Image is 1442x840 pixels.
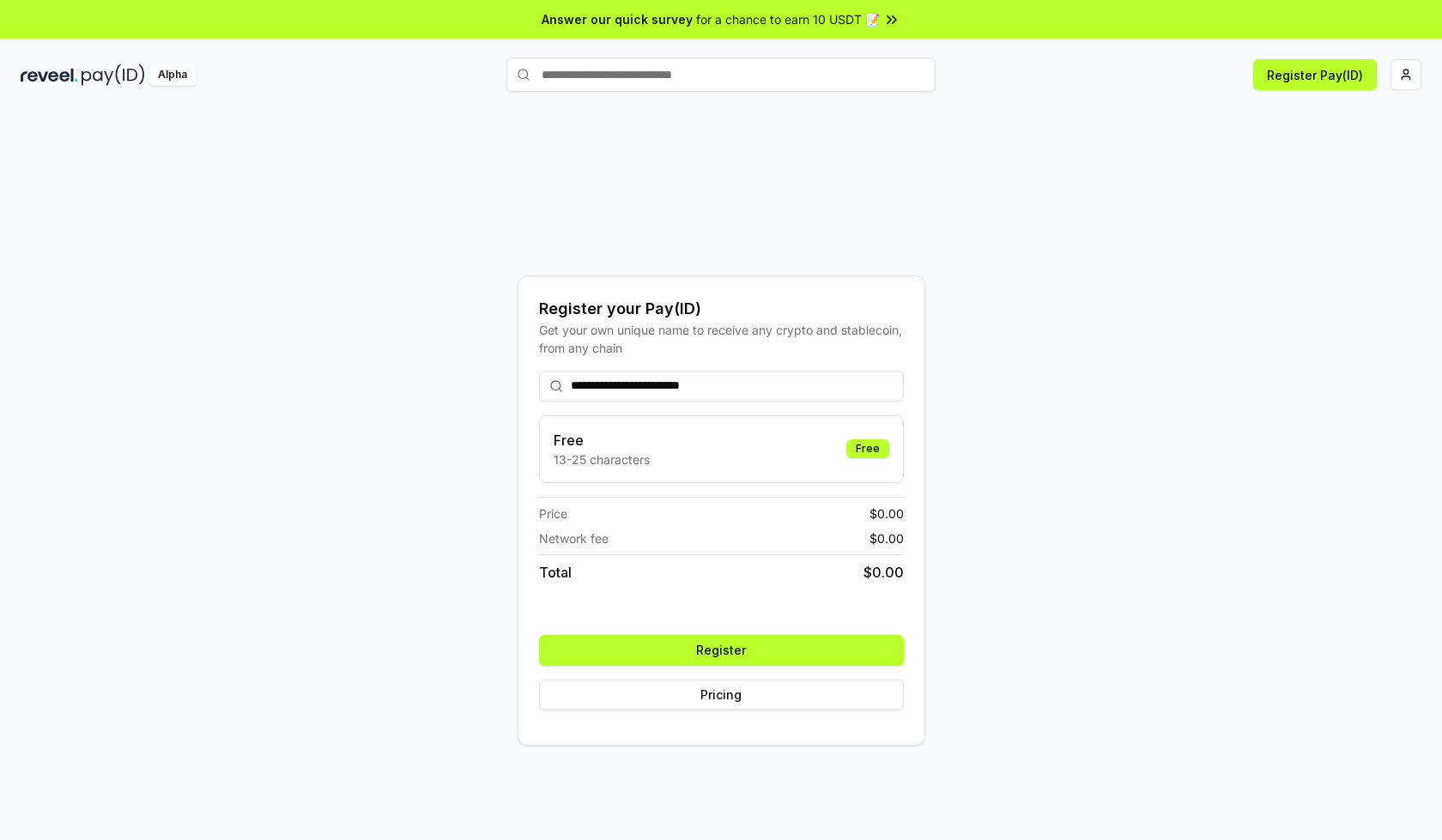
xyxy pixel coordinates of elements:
span: for a chance to earn 10 USDT 📝 [696,10,880,28]
img: reveel_dark [21,64,78,86]
button: Register [539,635,904,666]
span: $ 0.00 [869,505,904,523]
h3: Free [554,430,650,450]
span: Price [539,505,567,523]
img: pay_id [82,64,145,86]
span: $ 0.00 [869,529,904,547]
span: Answer our quick survey [542,10,693,28]
div: Free [846,439,889,458]
button: Pricing [539,680,904,710]
p: 13-25 characters [554,450,650,468]
span: Total [539,562,572,583]
div: Alpha [148,64,197,86]
button: Register Pay(ID) [1253,59,1377,90]
div: Get your own unique name to receive any crypto and stablecoin, from any chain [539,321,904,357]
span: Network fee [539,529,609,547]
div: Register your Pay(ID) [539,297,904,321]
span: $ 0.00 [863,562,904,583]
